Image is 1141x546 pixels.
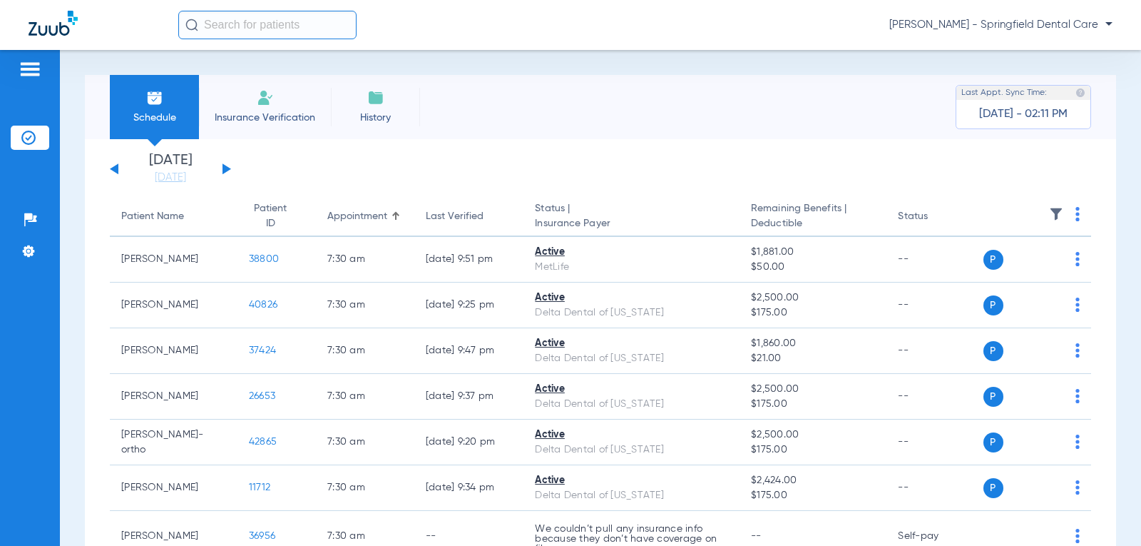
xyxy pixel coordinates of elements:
[110,237,237,283] td: [PERSON_NAME]
[316,328,414,374] td: 7:30 AM
[29,11,78,36] img: Zuub Logo
[535,216,728,231] span: Insurance Payer
[1075,480,1080,495] img: group-dot-blue.svg
[751,216,875,231] span: Deductible
[1075,298,1080,312] img: group-dot-blue.svg
[535,305,728,320] div: Delta Dental of [US_STATE]
[128,171,213,185] a: [DATE]
[146,89,163,106] img: Schedule
[414,465,524,511] td: [DATE] 9:34 PM
[121,111,188,125] span: Schedule
[178,11,357,39] input: Search for patients
[249,482,270,492] span: 11712
[751,397,875,412] span: $175.00
[367,89,384,106] img: History
[1075,389,1080,403] img: group-dot-blue.svg
[316,237,414,283] td: 7:30 AM
[414,328,524,374] td: [DATE] 9:47 PM
[249,254,279,264] span: 38800
[249,300,277,310] span: 40826
[316,374,414,420] td: 7:30 AM
[751,245,875,260] span: $1,881.00
[1075,88,1085,98] img: last sync help info
[110,465,237,511] td: [PERSON_NAME]
[414,374,524,420] td: [DATE] 9:37 PM
[1075,207,1080,221] img: group-dot-blue.svg
[979,107,1068,121] span: [DATE] - 02:11 PM
[751,531,762,541] span: --
[886,197,983,237] th: Status
[327,209,403,224] div: Appointment
[1075,252,1080,266] img: group-dot-blue.svg
[751,488,875,503] span: $175.00
[327,209,387,224] div: Appointment
[751,443,875,457] span: $175.00
[983,341,1003,361] span: P
[316,420,414,465] td: 7:30 AM
[249,201,292,231] div: Patient ID
[249,437,277,447] span: 42865
[342,111,409,125] span: History
[1075,343,1080,358] img: group-dot-blue.svg
[983,433,1003,453] span: P
[535,488,728,503] div: Delta Dental of [US_STATE]
[316,283,414,328] td: 7:30 AM
[751,428,875,443] span: $2,500.00
[128,153,213,185] li: [DATE]
[185,19,198,31] img: Search Icon
[249,345,276,355] span: 37424
[740,197,886,237] th: Remaining Benefits |
[535,382,728,397] div: Active
[886,283,983,328] td: --
[535,336,728,351] div: Active
[535,473,728,488] div: Active
[414,237,524,283] td: [DATE] 9:51 PM
[535,245,728,260] div: Active
[886,465,983,511] td: --
[535,428,728,443] div: Active
[110,328,237,374] td: [PERSON_NAME]
[121,209,184,224] div: Patient Name
[751,290,875,305] span: $2,500.00
[535,351,728,366] div: Delta Dental of [US_STATE]
[535,443,728,457] div: Delta Dental of [US_STATE]
[983,478,1003,498] span: P
[210,111,320,125] span: Insurance Verification
[751,382,875,397] span: $2,500.00
[983,295,1003,315] span: P
[751,336,875,351] span: $1,860.00
[257,89,274,106] img: Manual Insurance Verification
[535,290,728,305] div: Active
[983,250,1003,270] span: P
[426,209,483,224] div: Last Verified
[19,61,41,78] img: hamburger-icon
[426,209,513,224] div: Last Verified
[414,420,524,465] td: [DATE] 9:20 PM
[1075,529,1080,543] img: group-dot-blue.svg
[535,260,728,275] div: MetLife
[121,209,226,224] div: Patient Name
[889,18,1112,32] span: [PERSON_NAME] - Springfield Dental Care
[249,531,275,541] span: 36956
[316,465,414,511] td: 7:30 AM
[751,351,875,366] span: $21.00
[983,387,1003,407] span: P
[886,328,983,374] td: --
[110,283,237,328] td: [PERSON_NAME]
[1075,435,1080,449] img: group-dot-blue.svg
[110,374,237,420] td: [PERSON_NAME]
[886,420,983,465] td: --
[886,237,983,283] td: --
[535,397,728,412] div: Delta Dental of [US_STATE]
[961,86,1047,100] span: Last Appt. Sync Time:
[110,420,237,465] td: [PERSON_NAME]-ortho
[1049,207,1063,221] img: filter.svg
[751,305,875,320] span: $175.00
[886,374,983,420] td: --
[751,473,875,488] span: $2,424.00
[249,201,305,231] div: Patient ID
[414,283,524,328] td: [DATE] 9:25 PM
[751,260,875,275] span: $50.00
[249,391,275,401] span: 26653
[523,197,740,237] th: Status |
